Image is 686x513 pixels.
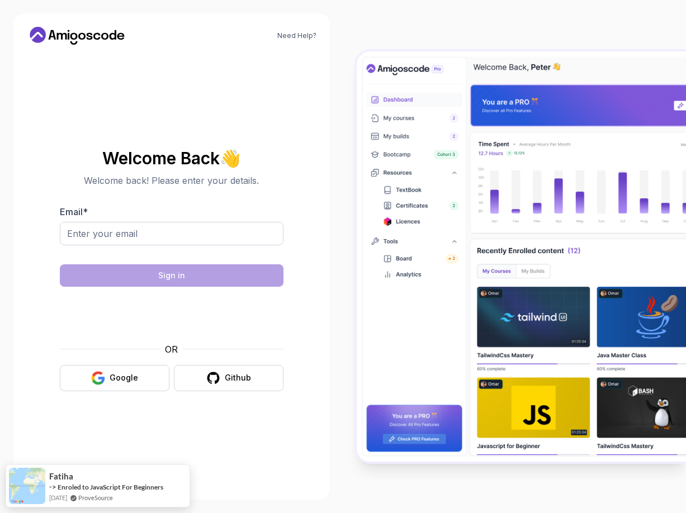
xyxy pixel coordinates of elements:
input: Enter your email [60,222,283,245]
h2: Welcome Back [60,149,283,167]
p: Welcome back! Please enter your details. [60,174,283,187]
a: Need Help? [277,31,316,40]
button: Sign in [60,264,283,287]
div: Google [110,372,138,383]
span: [DATE] [49,493,67,502]
p: OR [165,343,178,356]
a: Enroled to JavaScript For Beginners [58,483,163,491]
span: Fatiha [49,472,73,481]
button: Github [174,365,283,391]
img: Amigoscode Dashboard [357,51,686,462]
div: Github [225,372,251,383]
a: ProveSource [78,494,113,501]
button: Google [60,365,169,391]
span: 👋 [220,149,240,167]
a: Home link [27,27,127,45]
div: Sign in [158,270,185,281]
label: Email * [60,206,88,217]
iframe: Widget containing checkbox for hCaptcha security challenge [87,293,256,336]
span: -> [49,482,56,491]
img: provesource social proof notification image [9,468,45,504]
